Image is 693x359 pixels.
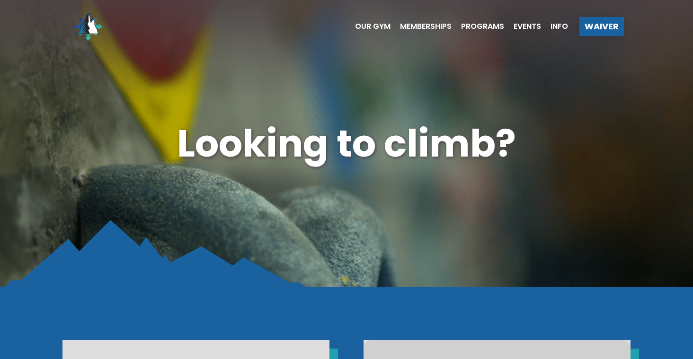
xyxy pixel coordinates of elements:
span: Info [551,23,568,30]
a: Our Gym [346,23,391,30]
h1: Looking to climb? [62,117,631,170]
span: Events [514,23,541,30]
span: Programs [461,23,504,30]
span: Memberships [400,23,452,30]
a: Programs [452,23,504,30]
a: Waiver [579,17,624,36]
a: Info [541,23,568,30]
img: North Wall Logo [69,8,107,45]
span: Our Gym [355,23,391,30]
a: Memberships [391,23,452,30]
span: Waiver [585,22,619,31]
a: Events [504,23,541,30]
